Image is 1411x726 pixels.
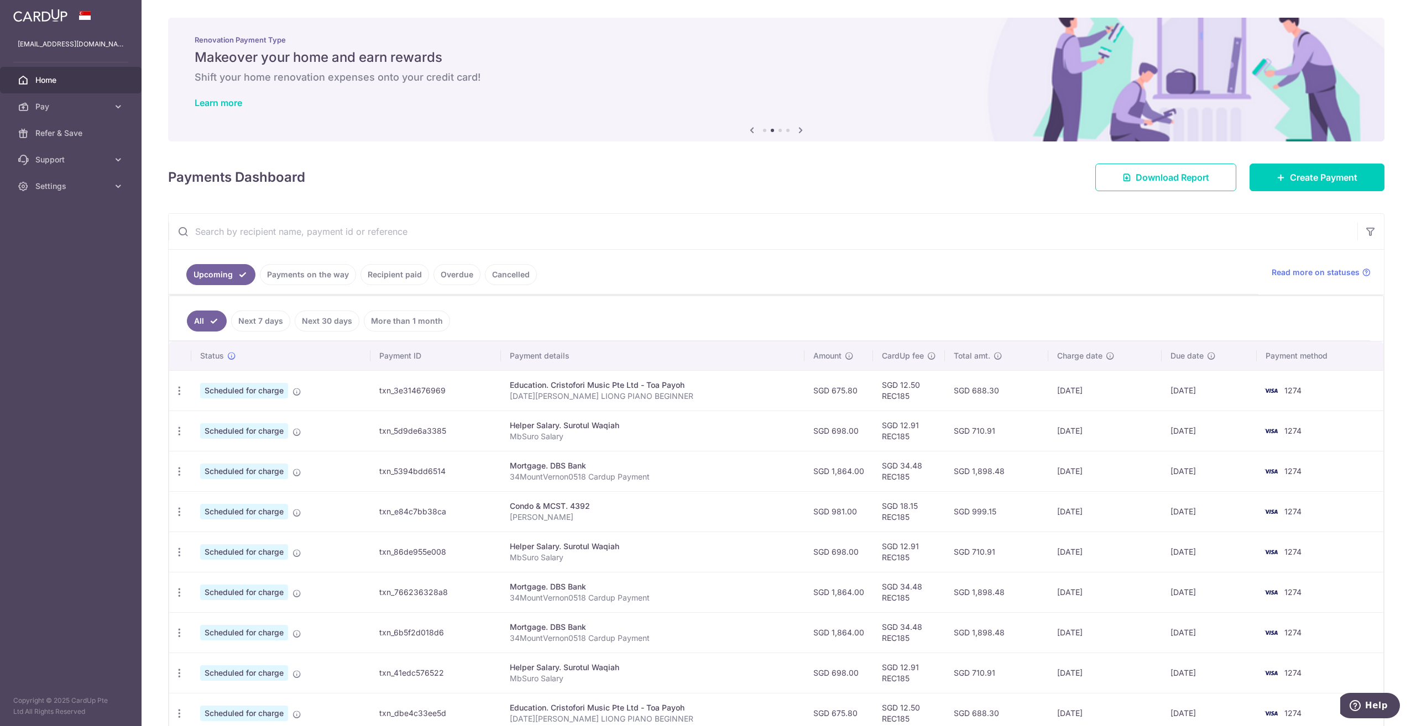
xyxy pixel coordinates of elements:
img: Bank Card [1260,707,1282,720]
p: MbSuro Salary [510,431,796,442]
a: Upcoming [186,264,255,285]
td: SGD 12.91 REC185 [873,532,945,572]
td: SGD 1,864.00 [804,451,873,491]
div: Helper Salary. Surotul Waqiah [510,662,796,673]
td: SGD 1,898.48 [945,612,1048,653]
a: Learn more [195,97,242,108]
img: Bank Card [1260,586,1282,599]
a: Read more on statuses [1272,267,1371,278]
a: Payments on the way [260,264,356,285]
img: Bank Card [1260,384,1282,397]
span: Pay [35,101,108,112]
td: [DATE] [1048,572,1162,612]
p: [PERSON_NAME] [510,512,796,523]
div: Mortgage. DBS Bank [510,581,796,592]
td: [DATE] [1162,572,1257,612]
a: Cancelled [485,264,537,285]
div: Education. Cristofori Music Pte Ltd - Toa Payoh [510,702,796,713]
span: 1274 [1284,507,1302,516]
span: Due date [1170,350,1204,361]
td: [DATE] [1048,370,1162,411]
a: All [187,311,227,332]
td: [DATE] [1162,491,1257,532]
span: Scheduled for charge [200,504,288,519]
input: Search by recipient name, payment id or reference [169,214,1357,249]
span: Total amt. [954,350,990,361]
img: Bank Card [1260,465,1282,478]
span: Scheduled for charge [200,544,288,560]
td: txn_e84c7bb38ca [370,491,500,532]
td: [DATE] [1048,451,1162,491]
td: SGD 710.91 [945,653,1048,693]
span: 1274 [1284,628,1302,637]
td: [DATE] [1048,653,1162,693]
td: SGD 1,898.48 [945,451,1048,491]
th: Payment ID [370,341,500,370]
td: SGD 18.15 REC185 [873,491,945,532]
a: Next 7 days [231,311,290,332]
td: SGD 12.91 REC185 [873,411,945,451]
p: MbSuro Salary [510,552,796,563]
span: Scheduled for charge [200,665,288,681]
td: SGD 12.50 REC185 [873,370,945,411]
a: Next 30 days [295,311,359,332]
span: Download Report [1136,171,1209,184]
td: SGD 34.48 REC185 [873,451,945,491]
span: 1274 [1284,547,1302,556]
span: 1274 [1284,708,1302,718]
td: SGD 710.91 [945,411,1048,451]
img: Bank Card [1260,545,1282,559]
td: [DATE] [1162,451,1257,491]
td: txn_5d9de6a3385 [370,411,500,451]
a: Recipient paid [360,264,429,285]
th: Payment details [501,341,804,370]
span: 1274 [1284,386,1302,395]
img: Bank Card [1260,666,1282,680]
p: Renovation Payment Type [195,35,1358,44]
td: SGD 981.00 [804,491,873,532]
span: 1274 [1284,587,1302,597]
td: SGD 710.91 [945,532,1048,572]
h6: Shift your home renovation expenses onto your credit card! [195,71,1358,84]
img: Bank Card [1260,424,1282,438]
p: [DATE][PERSON_NAME] LIONG PIANO BEGINNER [510,391,796,402]
p: 34MountVernon0518 Cardup Payment [510,471,796,482]
td: txn_3e314676969 [370,370,500,411]
span: Home [35,75,108,86]
div: Mortgage. DBS Bank [510,460,796,471]
img: Bank Card [1260,626,1282,639]
img: Bank Card [1260,505,1282,518]
span: Scheduled for charge [200,706,288,721]
p: MbSuro Salary [510,673,796,684]
td: SGD 34.48 REC185 [873,612,945,653]
div: Helper Salary. Surotul Waqiah [510,420,796,431]
span: Scheduled for charge [200,585,288,600]
span: Create Payment [1290,171,1357,184]
td: SGD 675.80 [804,370,873,411]
span: 1274 [1284,466,1302,476]
td: [DATE] [1162,612,1257,653]
td: SGD 698.00 [804,411,873,451]
td: [DATE] [1048,491,1162,532]
div: Helper Salary. Surotul Waqiah [510,541,796,552]
td: SGD 12.91 REC185 [873,653,945,693]
span: 1274 [1284,668,1302,677]
td: SGD 698.00 [804,653,873,693]
img: CardUp [13,9,67,22]
td: SGD 999.15 [945,491,1048,532]
span: Support [35,154,108,165]
p: 34MountVernon0518 Cardup Payment [510,633,796,644]
td: SGD 1,864.00 [804,612,873,653]
a: Download Report [1095,164,1236,191]
td: [DATE] [1162,653,1257,693]
span: Charge date [1057,350,1102,361]
div: Education. Cristofori Music Pte Ltd - Toa Payoh [510,380,796,391]
td: [DATE] [1162,370,1257,411]
td: SGD 698.00 [804,532,873,572]
span: 1274 [1284,426,1302,435]
div: Condo & MCST. 4392 [510,501,796,512]
span: Scheduled for charge [200,423,288,439]
span: Settings [35,181,108,192]
span: Read more on statuses [1272,267,1360,278]
img: Renovation banner [168,18,1384,141]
